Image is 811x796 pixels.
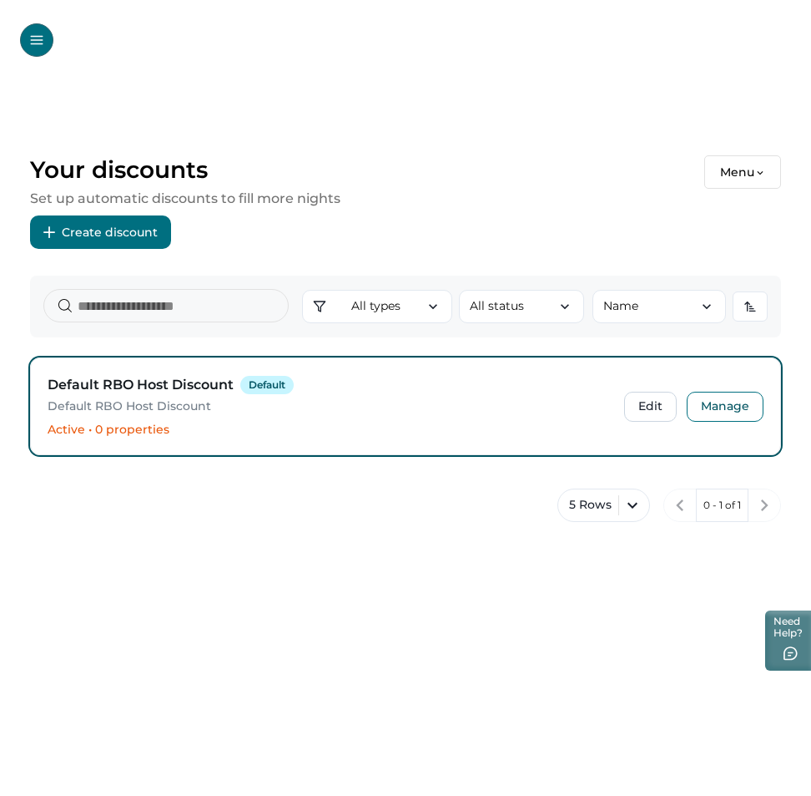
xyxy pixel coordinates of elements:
[687,392,763,422] button: Manage
[30,215,171,249] button: Create discount
[624,392,677,422] button: Edit
[663,489,697,522] button: previous page
[20,23,53,57] button: Open Menu
[48,375,234,395] h3: Default RBO Host Discount
[30,155,208,189] p: Your discounts
[703,497,741,514] p: 0 - 1 of 1
[240,376,294,394] span: Default
[704,155,781,189] button: Menu
[48,398,604,415] p: Default RBO Host Discount
[557,489,650,522] button: 5 Rows
[748,489,781,522] button: next page
[48,422,604,439] p: Active • 0 properties
[30,189,781,209] p: Set up automatic discounts to fill more nights
[696,489,748,522] button: 0 - 1 of 1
